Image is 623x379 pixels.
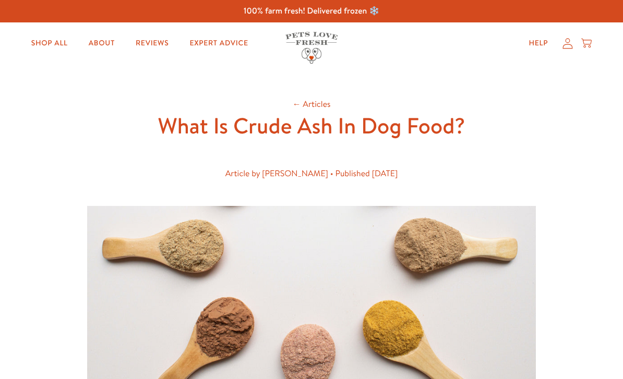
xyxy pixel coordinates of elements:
a: Help [521,33,557,54]
a: Expert Advice [181,33,256,54]
a: Reviews [127,33,177,54]
a: About [80,33,123,54]
a: ← Articles [292,99,330,110]
h1: What Is Crude Ash In Dog Food? [145,112,478,140]
div: Article by [PERSON_NAME] • Published [DATE] [161,167,462,181]
img: Pets Love Fresh [285,32,338,64]
a: Shop All [23,33,76,54]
